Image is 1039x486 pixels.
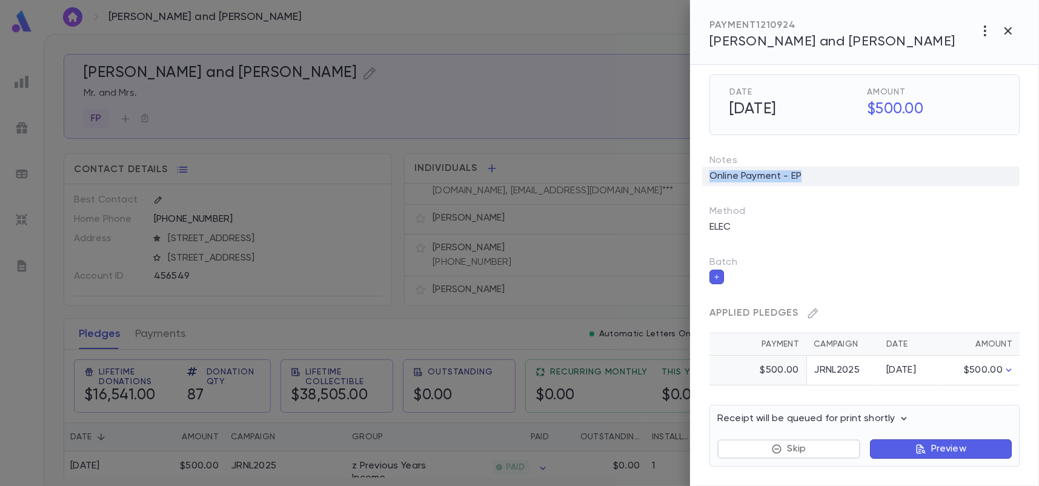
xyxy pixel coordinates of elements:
[717,439,860,459] button: Skip
[702,218,739,237] p: ELEC
[940,356,1020,385] td: $500.00
[709,333,806,356] th: Payment
[722,97,862,122] h5: [DATE]
[709,356,806,385] td: $500.00
[709,155,1020,167] p: Notes
[860,97,1000,122] h5: $500.00
[940,333,1020,356] th: Amount
[709,308,798,318] span: Applied Pledges
[806,356,879,385] td: JRNL2025
[709,19,955,32] div: PAYMENT 1210924
[879,333,940,356] th: Date
[787,443,806,455] p: Skip
[729,87,862,97] span: Date
[886,364,932,376] div: [DATE]
[717,413,910,425] p: Receipt will be queued for print shortly
[702,167,1020,186] div: Online Payment - EP
[870,439,1012,459] button: Preview
[709,256,1020,268] p: Batch
[867,87,1000,97] span: Amount
[709,35,955,48] span: [PERSON_NAME] and [PERSON_NAME]
[709,205,770,218] p: Method
[806,333,879,356] th: Campaign
[931,443,966,455] p: Preview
